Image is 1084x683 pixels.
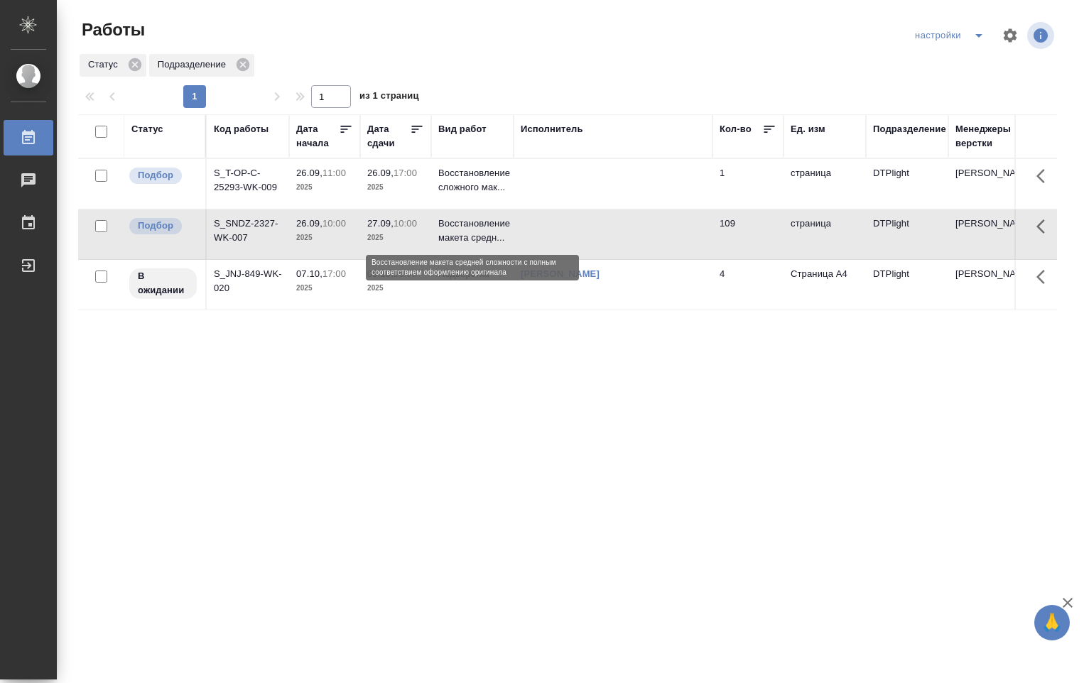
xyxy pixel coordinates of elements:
[323,268,346,279] p: 17:00
[128,166,198,185] div: Можно подбирать исполнителей
[720,122,752,136] div: Кол-во
[323,218,346,229] p: 10:00
[712,159,784,209] td: 1
[911,24,993,47] div: split button
[88,58,123,72] p: Статус
[791,122,825,136] div: Ед. изм
[712,209,784,259] td: 109
[158,58,231,72] p: Подразделение
[367,122,410,151] div: Дата сдачи
[296,180,353,195] p: 2025
[394,218,417,229] p: 10:00
[128,267,198,300] div: Исполнитель назначен, приступать к работе пока рано
[367,218,394,229] p: 27.09,
[367,281,424,295] p: 2025
[207,159,289,209] td: S_T-OP-C-25293-WK-009
[438,166,506,195] p: Восстановление сложного мак...
[80,54,146,77] div: Статус
[521,268,600,279] a: [PERSON_NAME]
[131,122,163,136] div: Статус
[784,260,866,310] td: Страница А4
[214,122,269,136] div: Код работы
[1028,260,1062,294] button: Здесь прячутся важные кнопки
[128,217,198,236] div: Можно подбирать исполнителей
[438,122,487,136] div: Вид работ
[138,269,188,297] p: В ожидании
[1027,22,1057,49] span: Посмотреть информацию
[359,87,419,108] span: из 1 страниц
[866,260,948,310] td: DTPlight
[438,217,506,245] p: Восстановление макета средн...
[296,168,323,178] p: 26.09,
[367,180,424,195] p: 2025
[207,260,289,310] td: S_JNJ-849-WK-020
[367,231,424,245] p: 2025
[955,217,1024,231] p: [PERSON_NAME]
[1040,608,1064,638] span: 🙏
[296,231,353,245] p: 2025
[1028,209,1062,244] button: Здесь прячутся важные кнопки
[521,122,583,136] div: Исполнитель
[955,267,1024,281] p: [PERSON_NAME]
[296,122,339,151] div: Дата начала
[78,18,145,41] span: Работы
[712,260,784,310] td: 4
[784,209,866,259] td: страница
[784,159,866,209] td: страница
[296,281,353,295] p: 2025
[138,168,173,182] p: Подбор
[149,54,254,77] div: Подразделение
[866,159,948,209] td: DTPlight
[207,209,289,259] td: S_SNDZ-2327-WK-007
[1028,159,1062,193] button: Здесь прячутся важные кнопки
[367,268,394,279] p: 09.10,
[394,268,417,279] p: 16:00
[296,218,323,229] p: 26.09,
[993,18,1027,53] span: Настроить таблицу
[866,209,948,259] td: DTPlight
[394,168,417,178] p: 17:00
[138,219,173,233] p: Подбор
[955,122,1024,151] div: Менеджеры верстки
[296,268,323,279] p: 07.10,
[438,267,506,281] p: Подверстка
[873,122,946,136] div: Подразделение
[955,166,1024,180] p: [PERSON_NAME]
[367,168,394,178] p: 26.09,
[323,168,346,178] p: 11:00
[1034,605,1070,640] button: 🙏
